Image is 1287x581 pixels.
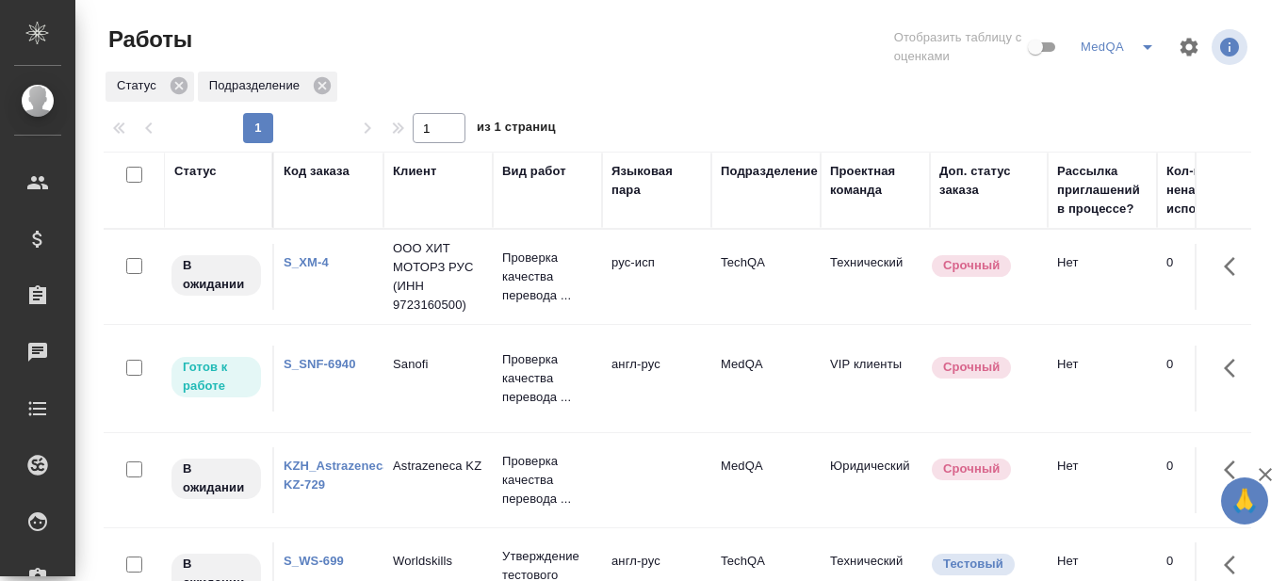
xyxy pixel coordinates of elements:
div: Подразделение [721,162,818,181]
p: Готов к работе [183,358,250,395]
div: Языковая пара [611,162,702,200]
div: Подразделение [198,72,337,102]
div: Вид работ [502,162,566,181]
button: Здесь прячутся важные кнопки [1213,244,1258,289]
a: S_XM-4 [284,255,329,269]
p: Срочный [943,460,1000,478]
div: Статус [106,72,194,102]
p: Worldskills [393,552,483,571]
td: англ-рус [602,346,711,412]
td: VIP клиенты [821,346,930,412]
button: Здесь прячутся важные кнопки [1213,346,1258,391]
p: В ожидании [183,256,250,294]
p: Проверка качества перевода ... [502,249,593,305]
p: Sanofi [393,355,483,374]
p: Проверка качества перевода ... [502,350,593,407]
span: Работы [104,24,192,55]
td: MedQA [711,346,821,412]
p: Статус [117,76,163,95]
span: из 1 страниц [477,116,556,143]
div: Кол-во неназначенных исполнителей [1166,162,1279,218]
td: рус-исп [602,244,711,310]
a: S_SNF-6940 [284,357,356,371]
button: Здесь прячутся важные кнопки [1213,447,1258,492]
div: Доп. статус заказа [939,162,1038,200]
div: Клиент [393,162,436,181]
td: MedQA [711,447,821,513]
p: Срочный [943,256,1000,275]
td: TechQA [711,244,821,310]
span: Посмотреть информацию [1212,29,1251,65]
span: 🙏 [1229,481,1261,521]
div: split button [1076,32,1166,62]
div: Статус [174,162,217,181]
div: Исполнитель может приступить к работе [170,355,263,399]
div: Код заказа [284,162,350,181]
td: Технический [821,244,930,310]
p: Срочный [943,358,1000,377]
div: Исполнитель назначен, приступать к работе пока рано [170,457,263,501]
span: Отобразить таблицу с оценками [894,28,1024,66]
td: Нет [1048,346,1157,412]
p: ООО ХИТ МОТОРЗ РУС (ИНН 9723160500) [393,239,483,315]
p: Проверка качества перевода ... [502,452,593,508]
p: В ожидании [183,460,250,497]
span: Настроить таблицу [1166,24,1212,70]
a: KZH_Astrazeneca-KZ-729 [284,459,394,492]
div: Проектная команда [830,162,920,200]
p: Astrazeneca KZ [393,457,483,476]
td: Юридический [821,447,930,513]
button: 🙏 [1221,477,1268,525]
p: Подразделение [209,76,306,95]
td: Нет [1048,244,1157,310]
p: Тестовый [943,555,1003,573]
div: Рассылка приглашений в процессе? [1057,162,1148,218]
div: Исполнитель назначен, приступать к работе пока рано [170,253,263,298]
td: Нет [1048,447,1157,513]
a: S_WS-699 [284,554,344,568]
